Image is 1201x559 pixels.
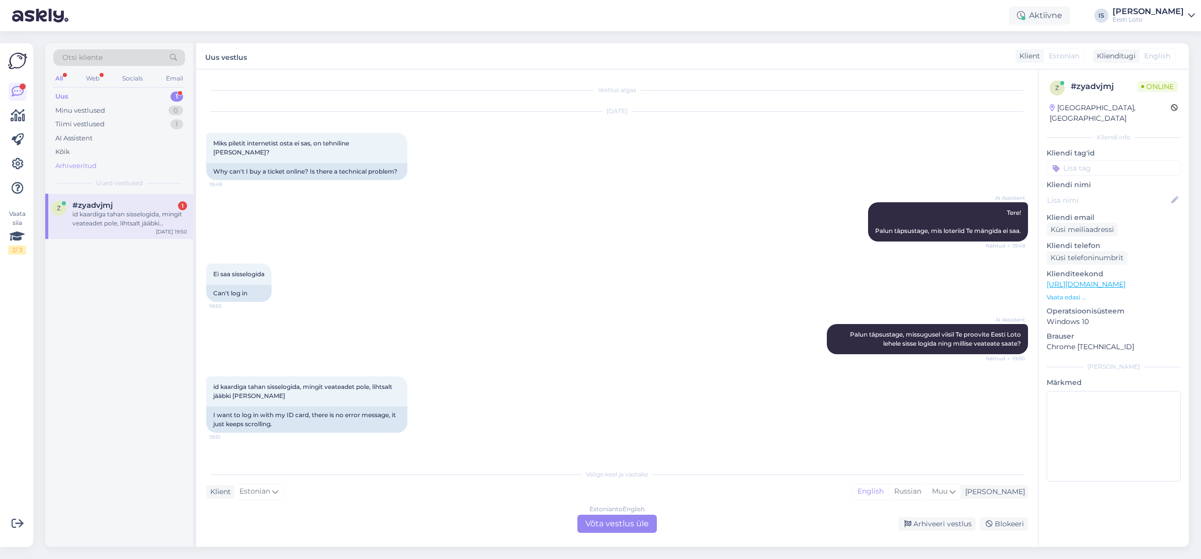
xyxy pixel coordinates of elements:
div: Can't log in [206,285,272,302]
a: [URL][DOMAIN_NAME] [1047,280,1126,289]
div: IS [1094,9,1108,23]
span: Estonian [239,486,270,497]
div: Klient [206,487,231,497]
div: 1 [178,201,187,210]
div: Võta vestlus üle [577,515,657,533]
span: id kaardiga tahan sisselogida, mingit veateadet pole, lihtsalt jääbki [PERSON_NAME] [213,383,394,400]
span: Online [1137,81,1178,92]
div: Web [84,72,102,85]
div: Vestlus algas [206,86,1028,95]
div: All [53,72,65,85]
span: Palun täpsustage, missugusel viisil Te proovite Eesti Loto lehele sisse logida ning millise veate... [850,331,1022,347]
div: 1 [170,92,183,102]
div: Kõik [55,147,70,157]
span: z [57,204,61,212]
p: Chrome [TECHNICAL_ID] [1047,342,1181,352]
p: Kliendi tag'id [1047,148,1181,158]
div: Arhiveeri vestlus [898,517,976,531]
div: id kaardiga tahan sisselogida, mingit veateadet pole, lihtsalt jääbki [PERSON_NAME] [72,210,187,228]
span: 19:50 [209,302,247,310]
div: Uus [55,92,68,102]
p: Windows 10 [1047,316,1181,327]
div: Küsi meiliaadressi [1047,223,1118,236]
p: Klienditeekond [1047,269,1181,279]
div: Klient [1015,51,1040,61]
p: Kliendi telefon [1047,241,1181,251]
a: [PERSON_NAME]Eesti Loto [1112,8,1195,24]
p: Vaata edasi ... [1047,293,1181,302]
p: Märkmed [1047,377,1181,388]
span: AI Assistent [987,194,1025,202]
span: Nähtud ✓ 19:50 [986,355,1025,362]
span: Ei saa sisselogida [213,270,265,278]
div: Socials [120,72,145,85]
div: Vaata siia [8,209,26,255]
span: AI Assistent [987,316,1025,324]
div: [PERSON_NAME] [961,487,1025,497]
p: Kliendi email [1047,212,1181,223]
span: Nähtud ✓ 19:49 [986,242,1025,250]
div: Küsi telefoninumbrit [1047,251,1128,265]
img: Askly Logo [8,51,27,70]
div: English [852,484,889,499]
div: 1 [170,119,183,129]
div: [DATE] [206,107,1028,116]
div: Email [164,72,185,85]
p: Brauser [1047,331,1181,342]
span: English [1144,51,1170,61]
div: Eesti Loto [1112,16,1184,24]
p: Kliendi nimi [1047,180,1181,190]
span: z [1055,84,1059,92]
span: 19:49 [209,181,247,188]
input: Lisa nimi [1047,195,1169,206]
div: AI Assistent [55,133,93,143]
span: 19:51 [209,433,247,441]
div: 2 / 3 [8,246,26,255]
div: [PERSON_NAME] [1047,362,1181,371]
span: Otsi kliente [62,52,103,63]
span: #zyadvjmj [72,201,113,210]
p: Operatsioonisüsteem [1047,306,1181,316]
div: Blokeeri [980,517,1028,531]
span: Estonian [1049,51,1079,61]
div: # zyadvjmj [1071,81,1137,93]
div: Estonian to English [589,505,645,514]
div: Why can't I buy a ticket online? Is there a technical problem? [206,163,407,180]
div: Russian [889,484,926,499]
span: Uued vestlused [96,179,143,188]
span: Muu [932,487,948,496]
div: Kliendi info [1047,133,1181,142]
input: Lisa tag [1047,161,1181,176]
div: Arhiveeritud [55,161,97,171]
div: 0 [168,106,183,116]
div: Minu vestlused [55,106,105,116]
div: [GEOGRAPHIC_DATA], [GEOGRAPHIC_DATA] [1050,103,1171,124]
div: I want to log in with my ID card, there is no error message, it just keeps scrolling. [206,407,407,433]
label: Uus vestlus [205,49,247,63]
div: Aktiivne [1009,7,1070,25]
div: [DATE] 19:50 [156,228,187,235]
div: Tiimi vestlused [55,119,105,129]
div: [PERSON_NAME] [1112,8,1184,16]
div: Klienditugi [1093,51,1136,61]
div: Valige keel ja vastake [206,470,1028,479]
span: Miks piletit internetist osta ei sas, on tehniline [PERSON_NAME]? [213,139,351,156]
